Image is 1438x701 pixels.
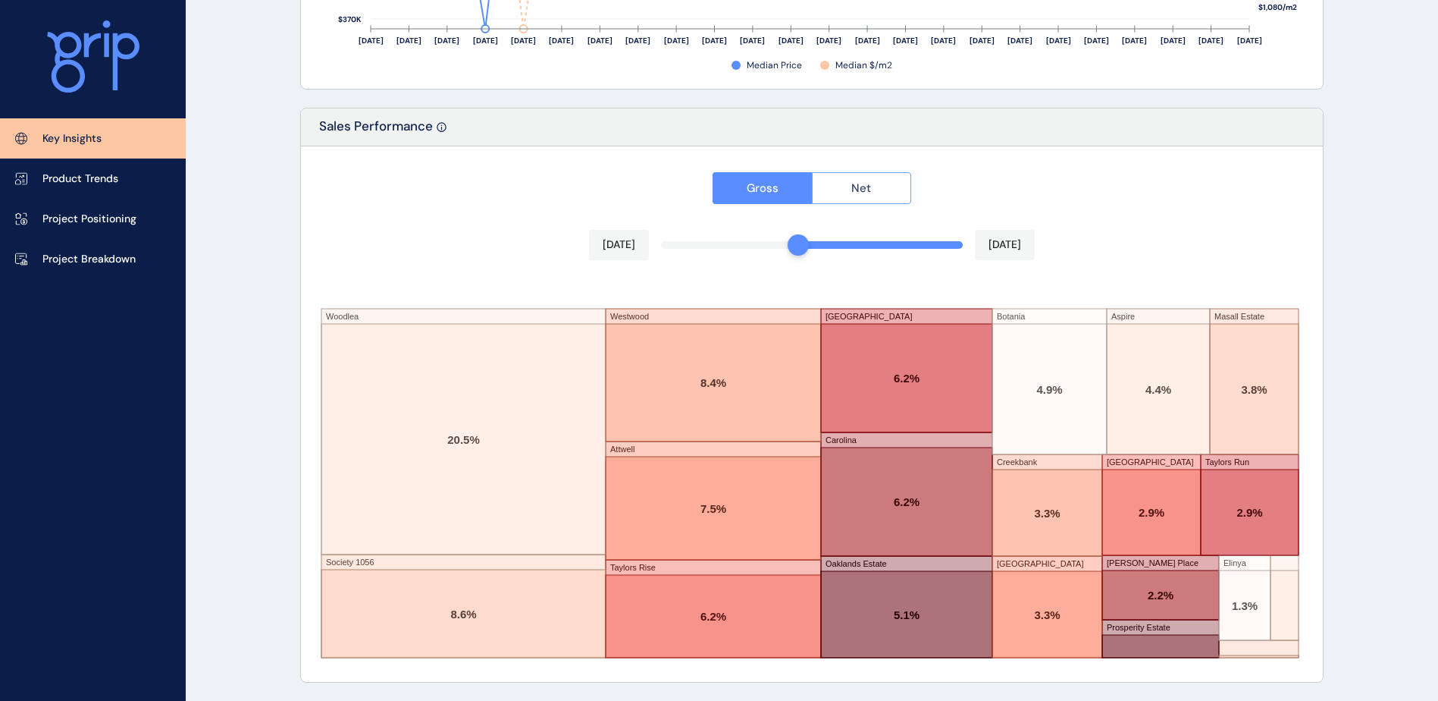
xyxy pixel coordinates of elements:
p: [DATE] [988,237,1021,253]
text: $1,080/m2 [1258,2,1297,12]
p: Project Breakdown [42,252,136,267]
button: Gross [713,172,812,204]
span: Median $/m2 [835,59,892,72]
p: [DATE] [603,237,635,253]
span: Median Price [747,59,802,72]
p: Project Positioning [42,212,136,227]
p: Key Insights [42,131,102,146]
p: Product Trends [42,171,118,187]
span: Gross [747,181,779,196]
p: Sales Performance [319,118,433,146]
span: Net [851,181,871,196]
button: Net [812,172,912,204]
